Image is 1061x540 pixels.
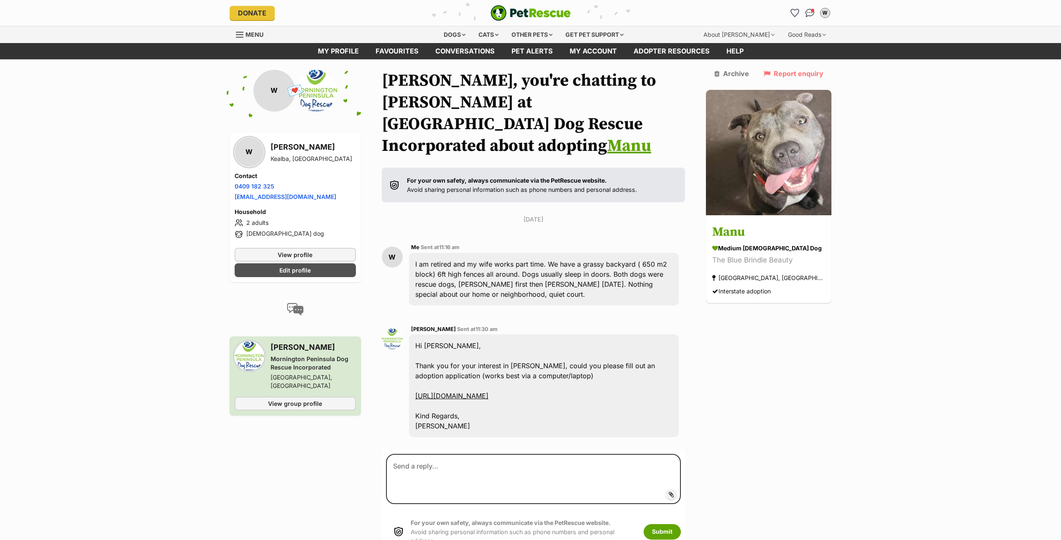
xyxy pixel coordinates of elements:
a: Pet alerts [503,43,561,59]
img: Mornington Peninsula Dog Rescue Incorporated profile pic [235,341,264,371]
a: Menu [236,26,269,41]
div: I am retired and my wife works part time. We have a grassy backyard ( 650 m2 block) 6ft high fenc... [409,253,679,306]
span: 💌 [286,82,304,99]
div: Hi [PERSON_NAME], Thank you for your interest in [PERSON_NAME], could you please fill out an adop... [409,334,679,437]
div: Get pet support [560,26,629,43]
h3: [PERSON_NAME] [271,341,356,353]
a: Adopter resources [625,43,718,59]
h3: Manu [712,223,825,242]
img: conversation-icon-4a6f8262b818ee0b60e3300018af0b2d0b884aa5de6e9bcb8d3d4eeb1a70a7c4.svg [287,303,304,316]
a: View profile [235,248,356,262]
a: Edit profile [235,263,356,277]
a: Donate [230,6,275,20]
a: My account [561,43,625,59]
a: Favourites [367,43,427,59]
div: [GEOGRAPHIC_DATA], [GEOGRAPHIC_DATA] [271,373,356,390]
h3: [PERSON_NAME] [271,141,352,153]
span: 11:30 am [476,326,498,332]
div: W [821,9,829,17]
p: Avoid sharing personal information such as phone numbers and personal address. [407,176,637,194]
li: 2 adults [235,218,356,228]
a: 0409 182 325 [235,183,274,190]
a: PetRescue [491,5,571,21]
div: W [382,247,403,267]
div: Mornington Peninsula Dog Rescue Incorporated [271,355,356,372]
span: Edit profile [279,266,311,275]
div: W [253,70,295,112]
a: Conversations [803,6,817,20]
span: View profile [278,250,312,259]
div: [GEOGRAPHIC_DATA], [GEOGRAPHIC_DATA] [712,272,825,283]
div: Other pets [506,26,558,43]
a: Manu medium [DEMOGRAPHIC_DATA] Dog The Blue Brindle Beauty [GEOGRAPHIC_DATA], [GEOGRAPHIC_DATA] I... [706,217,831,303]
h4: Household [235,208,356,216]
div: Interstate adoption [712,285,771,297]
button: My account [818,6,832,20]
img: logo-e224e6f780fb5917bec1dbf3a21bbac754714ae5b6737aabdf751b685950b380.svg [491,5,571,21]
span: View group profile [268,399,322,408]
p: [DATE] [382,215,685,224]
div: Kealba, [GEOGRAPHIC_DATA] [271,155,352,163]
span: Sent at [421,244,460,250]
a: Archive [714,70,749,77]
a: [EMAIL_ADDRESS][DOMAIN_NAME] [235,193,336,200]
strong: For your own safety, always communicate via the PetRescue website. [407,177,607,184]
img: Mornington Peninsula Dog Rescue Incorporated profile pic [295,70,337,112]
a: View group profile [235,397,356,410]
a: My profile [309,43,367,59]
strong: For your own safety, always communicate via the PetRescue website. [411,519,611,526]
a: Help [718,43,752,59]
img: chat-41dd97257d64d25036548639549fe6c8038ab92f7586957e7f3b1b290dea8141.svg [805,9,814,17]
a: conversations [427,43,503,59]
h4: Contact [235,172,356,180]
button: Submit [644,524,681,539]
ul: Account quick links [788,6,832,20]
img: Erin Rogers profile pic [382,329,403,349]
span: Sent at [457,326,498,332]
h1: [PERSON_NAME], you're chatting to [PERSON_NAME] at [GEOGRAPHIC_DATA] Dog Rescue Incorporated abou... [382,70,685,157]
li: [DEMOGRAPHIC_DATA] dog [235,229,356,239]
div: W [235,138,264,167]
a: Manu [607,135,651,156]
img: Manu [706,90,831,215]
div: Cats [473,26,504,43]
div: About [PERSON_NAME] [698,26,780,43]
div: The Blue Brindle Beauty [712,255,825,266]
a: [URL][DOMAIN_NAME] [415,392,488,400]
span: 11:16 am [439,244,460,250]
a: Favourites [788,6,802,20]
span: Menu [245,31,263,38]
a: Report enquiry [764,70,823,77]
div: Good Reads [782,26,832,43]
span: [PERSON_NAME] [411,326,456,332]
span: Me [411,244,419,250]
div: medium [DEMOGRAPHIC_DATA] Dog [712,244,825,252]
div: Dogs [438,26,471,43]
